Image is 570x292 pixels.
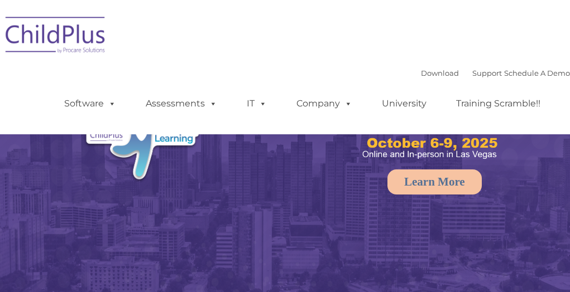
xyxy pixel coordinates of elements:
a: IT [236,93,278,115]
a: Training Scramble!! [445,93,552,115]
font: | [421,69,570,77]
a: Learn More [387,169,482,194]
a: Support [472,69,502,77]
a: Schedule A Demo [504,69,570,77]
a: Software [53,93,127,115]
a: Assessments [135,93,228,115]
a: Company [285,93,363,115]
a: Download [421,69,459,77]
a: University [371,93,438,115]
